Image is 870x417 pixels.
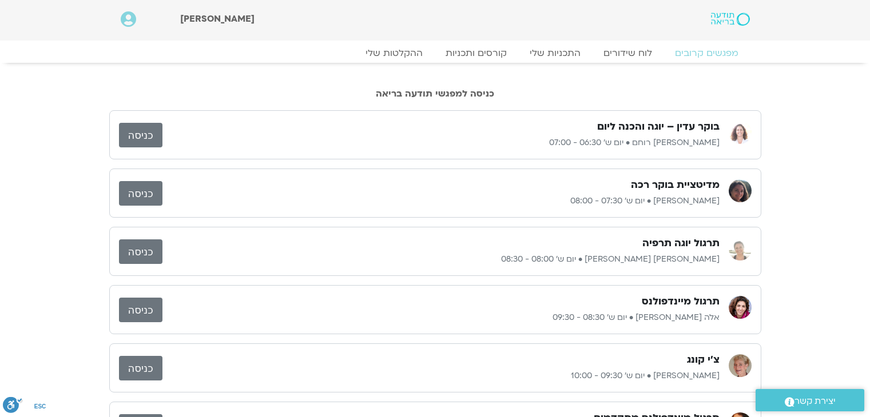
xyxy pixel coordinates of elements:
[121,47,750,59] nav: Menu
[642,236,720,250] h3: תרגול יוגה תרפיה
[119,356,162,380] a: כניסה
[597,120,720,134] h3: בוקר עדין – יוגה והכנה ליום
[162,311,720,324] p: אלה [PERSON_NAME] • יום ש׳ 08:30 - 09:30
[162,369,720,383] p: [PERSON_NAME] • יום ש׳ 09:30 - 10:00
[162,252,720,266] p: [PERSON_NAME] [PERSON_NAME] • יום ש׳ 08:00 - 08:30
[119,239,162,264] a: כניסה
[119,298,162,322] a: כניסה
[434,47,518,59] a: קורסים ותכניות
[756,389,864,411] a: יצירת קשר
[729,354,752,377] img: חני שלם
[631,178,720,192] h3: מדיטציית בוקר רכה
[162,194,720,208] p: [PERSON_NAME] • יום ש׳ 07:30 - 08:00
[664,47,750,59] a: מפגשים קרובים
[729,296,752,319] img: אלה טולנאי
[794,394,836,409] span: יצירת קשר
[180,13,255,25] span: [PERSON_NAME]
[354,47,434,59] a: ההקלטות שלי
[119,123,162,147] a: כניסה
[119,181,162,206] a: כניסה
[729,238,752,260] img: סיגל כהן
[729,121,752,144] img: אורנה סמלסון רוחם
[162,136,720,150] p: [PERSON_NAME] רוחם • יום ש׳ 06:30 - 07:00
[518,47,592,59] a: התכניות שלי
[687,353,720,367] h3: צ'י קונג
[729,179,752,202] img: קרן גל
[109,89,761,99] h2: כניסה למפגשי תודעה בריאה
[642,295,720,308] h3: תרגול מיינדפולנס
[592,47,664,59] a: לוח שידורים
